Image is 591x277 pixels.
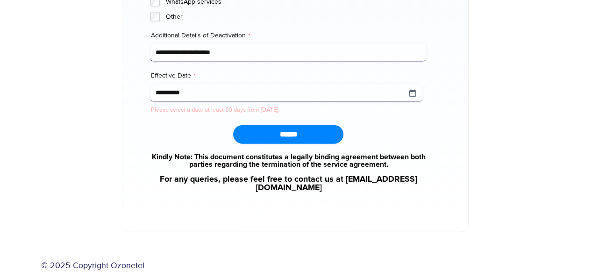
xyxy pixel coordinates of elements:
[150,153,426,168] a: Kindly Note: This document constitutes a legally binding agreement between both parties regarding...
[41,260,144,272] a: © 2025 Copyright Ozonetel
[150,71,426,80] label: Effective Date
[150,175,426,192] a: For any queries, please feel free to contact us at [EMAIL_ADDRESS][DOMAIN_NAME]
[150,31,426,40] label: Additional Details of Deactivation
[150,106,426,114] div: Please select a date at least 30 days from [DATE].
[165,12,426,21] label: Other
